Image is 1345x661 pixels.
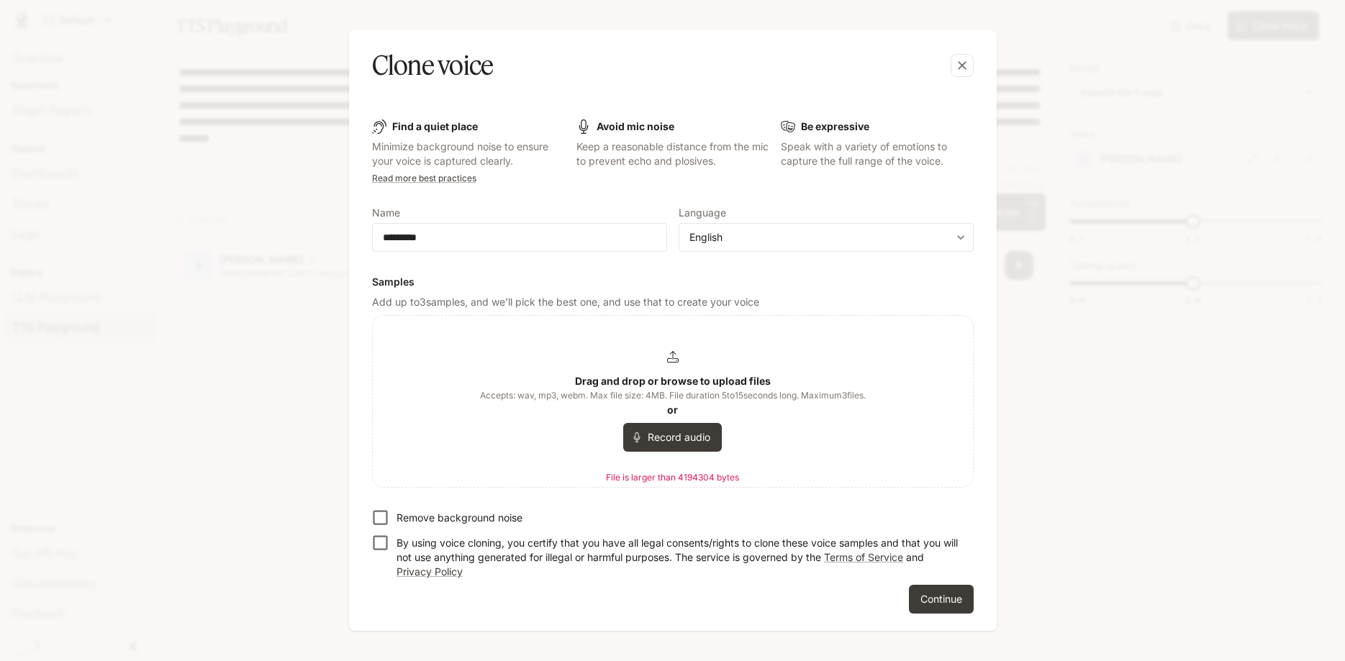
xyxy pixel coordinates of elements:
p: Keep a reasonable distance from the mic to prevent echo and plosives. [576,140,769,168]
p: File is larger than 4194304 bytes [606,471,739,484]
a: Terms of Service [824,551,903,563]
b: Avoid mic noise [597,120,674,132]
div: English [689,230,950,245]
p: Add up to 3 samples, and we'll pick the best one, and use that to create your voice [372,295,974,309]
p: Minimize background noise to ensure your voice is captured clearly. [372,140,565,168]
b: Drag and drop or browse to upload files [575,375,771,387]
b: Find a quiet place [392,120,478,132]
p: Remove background noise [397,511,522,525]
h6: Samples [372,275,974,289]
p: Speak with a variety of emotions to capture the full range of the voice. [781,140,974,168]
a: Privacy Policy [397,565,463,578]
b: Be expressive [801,120,869,132]
h5: Clone voice [372,47,494,83]
p: By using voice cloning, you certify that you have all legal consents/rights to clone these voice ... [397,536,962,579]
span: Accepts: wav, mp3, webm. Max file size: 4MB. File duration 5 to 15 seconds long. Maximum 3 files. [480,388,866,403]
button: Continue [909,585,974,614]
a: Read more best practices [372,173,476,183]
button: Record audio [623,423,722,452]
p: Language [679,208,726,218]
div: English [679,230,973,245]
b: or [667,404,678,416]
p: Name [372,208,400,218]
